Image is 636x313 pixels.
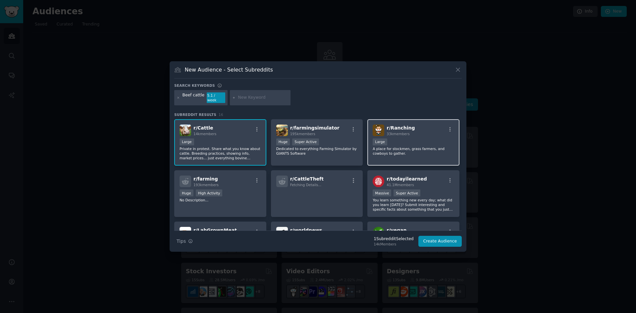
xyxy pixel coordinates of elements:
[219,113,223,117] span: 16
[387,125,415,130] span: r/ Ranching
[373,189,391,196] div: Massive
[276,227,288,238] img: worldnews
[373,138,387,145] div: Large
[174,112,216,117] span: Subreddit Results
[276,146,358,156] p: Dedicated to everything Farming Simulator by GIANTS Software
[373,146,454,156] p: A place for stockmen, grass farmers, and cowboys to gather.
[418,236,462,247] button: Create Audience
[193,132,216,136] span: 14k members
[373,227,384,238] img: vegan
[290,176,324,182] span: r/ CattleTheft
[207,92,225,103] div: 5.1 / week
[374,236,413,242] div: 1 Subreddit Selected
[292,138,319,145] div: Super Active
[276,138,290,145] div: Huge
[180,138,194,145] div: Large
[193,125,213,130] span: r/ Cattle
[196,189,223,196] div: High Activity
[174,235,195,247] button: Tips
[185,66,273,73] h3: New Audience - Select Subreddits
[373,125,384,136] img: Ranching
[180,198,261,202] p: No Description...
[373,198,454,212] p: You learn something new every day; what did you learn [DATE]? Submit interesting and specific fac...
[183,92,204,103] div: Beef cattle
[180,227,191,238] img: LabGrownMeat
[290,228,322,233] span: r/ worldnews
[276,125,288,136] img: farmingsimulator
[290,183,321,187] span: Fetching Details...
[387,132,409,136] span: 33k members
[193,228,237,233] span: r/ LabGrownMeat
[374,242,413,246] div: 14k Members
[180,189,193,196] div: Huge
[387,176,427,182] span: r/ todayilearned
[180,125,191,136] img: Cattle
[394,189,420,196] div: Super Active
[373,176,384,187] img: todayilearned
[174,83,215,88] h3: Search keywords
[193,176,218,182] span: r/ farming
[290,125,340,130] span: r/ farmingsimulator
[177,238,186,245] span: Tips
[180,146,261,160] p: Private in protest. Share what you know about cattle. Breeding practices, showing info, market pr...
[193,183,219,187] span: 193k members
[238,95,288,101] input: New Keyword
[387,228,406,233] span: r/ vegan
[290,132,315,136] span: 195k members
[387,183,414,187] span: 41.1M members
